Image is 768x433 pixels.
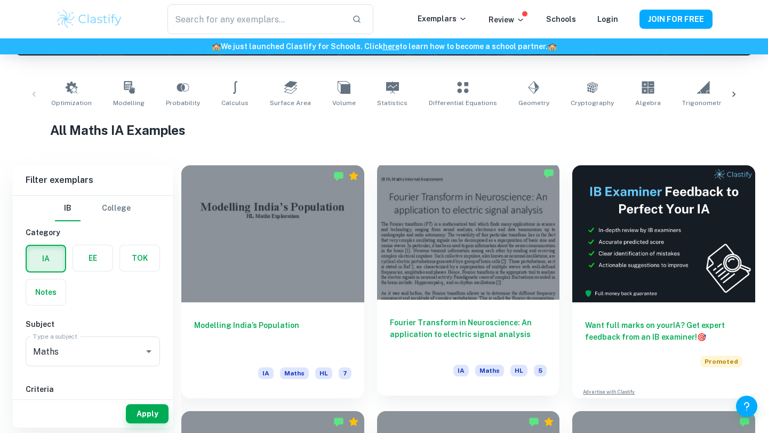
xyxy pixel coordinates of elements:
h6: Criteria [26,383,160,395]
span: 🏫 [548,42,557,51]
a: Login [597,15,618,23]
img: Marked [333,171,344,181]
button: IA [27,246,65,271]
span: Algebra [635,98,661,108]
button: Open [141,344,156,359]
span: Probability [166,98,200,108]
h6: Fourier Transform in Neuroscience: An application to electric signal analysis [390,317,547,352]
span: Maths [280,367,309,379]
button: EE [73,245,113,271]
button: Notes [26,279,66,305]
h6: Subject [26,318,160,330]
span: Calculus [221,98,249,108]
span: IA [258,367,274,379]
a: Advertise with Clastify [583,388,635,396]
h6: Filter exemplars [13,165,173,195]
span: HL [315,367,332,379]
a: Modelling India’s PopulationIAMathsHL7 [181,165,364,398]
button: TOK [120,245,159,271]
span: Differential Equations [429,98,497,108]
img: Clastify logo [55,9,123,30]
span: Statistics [377,98,407,108]
span: Trigonometry [682,98,725,108]
a: Fourier Transform in Neuroscience: An application to electric signal analysisIAMathsHL5 [377,165,560,398]
h6: Category [26,227,160,238]
span: Geometry [518,98,549,108]
input: Search for any exemplars... [167,4,343,34]
span: Volume [332,98,356,108]
h6: We just launched Clastify for Schools. Click to learn how to become a school partner. [2,41,766,52]
span: 7 [339,367,351,379]
div: Premium [348,416,359,427]
span: 🎯 [697,333,706,341]
div: Filter type choice [55,196,131,221]
a: Schools [546,15,576,23]
button: Apply [126,404,169,423]
h6: Modelling India’s Population [194,319,351,355]
span: IA [453,365,469,376]
img: Marked [529,416,539,427]
button: Help and Feedback [736,396,757,417]
span: 🏫 [212,42,221,51]
h6: Want full marks on your IA ? Get expert feedback from an IB examiner! [585,319,742,343]
div: Premium [348,171,359,181]
span: HL [510,365,527,376]
p: Exemplars [418,13,467,25]
a: here [383,42,399,51]
a: Want full marks on yourIA? Get expert feedback from an IB examiner!PromotedAdvertise with Clastify [572,165,755,398]
span: Modelling [113,98,145,108]
span: 5 [534,365,547,376]
h1: All Maths IA Examples [50,121,718,140]
button: JOIN FOR FREE [639,10,713,29]
div: Premium [543,416,554,427]
img: Marked [333,416,344,427]
span: Cryptography [571,98,614,108]
button: College [102,196,131,221]
label: Type a subject [33,332,77,341]
p: Review [489,14,525,26]
img: Marked [543,168,554,179]
span: Promoted [700,356,742,367]
span: Maths [475,365,504,376]
span: Optimization [51,98,92,108]
span: Surface Area [270,98,311,108]
img: Marked [739,416,750,427]
img: Thumbnail [572,165,755,302]
button: IB [55,196,81,221]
